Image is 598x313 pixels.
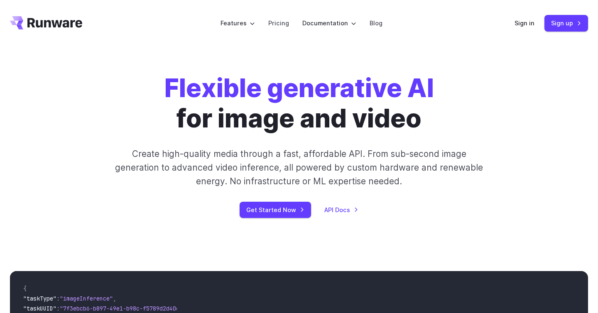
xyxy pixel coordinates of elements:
span: "imageInference" [60,295,113,302]
span: , [113,295,116,302]
label: Documentation [302,18,356,28]
span: { [23,285,27,292]
a: Get Started Now [240,202,311,218]
a: Go to / [10,16,82,29]
a: Sign in [515,18,534,28]
strong: Flexible generative AI [164,73,434,103]
a: Blog [370,18,382,28]
label: Features [221,18,255,28]
span: "taskUUID" [23,305,56,312]
span: "taskType" [23,295,56,302]
h1: for image and video [164,73,434,134]
p: Create high-quality media through a fast, affordable API. From sub-second image generation to adv... [114,147,484,188]
span: : [56,295,60,302]
span: : [56,305,60,312]
a: Sign up [544,15,588,31]
span: "7f3ebcb6-b897-49e1-b98c-f5789d2d40d7" [60,305,186,312]
a: Pricing [268,18,289,28]
a: API Docs [324,205,358,215]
